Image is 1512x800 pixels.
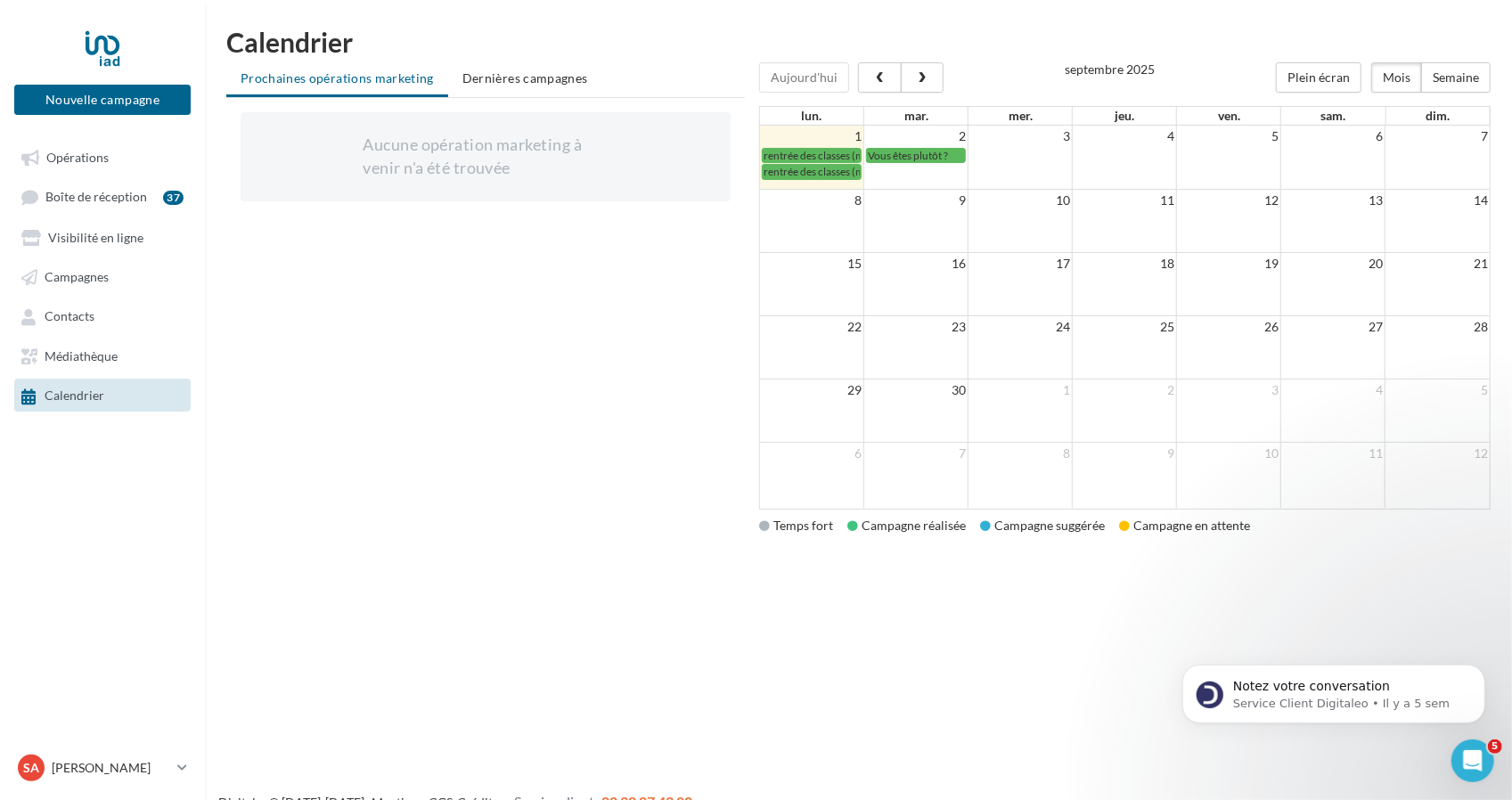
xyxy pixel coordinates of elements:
[14,85,191,115] button: Nouvelle campagne
[866,148,966,163] a: Vous êtes plutôt ?
[1119,517,1250,535] div: Campagne en attente
[864,126,968,147] td: 2
[1073,316,1177,339] td: 25
[45,269,109,284] span: Campagnes
[968,380,1073,402] td: 1
[1421,62,1491,93] button: Semaine
[864,316,968,339] td: 23
[764,149,883,162] span: rentrée des classes (mère)
[1488,739,1502,754] span: 5
[1281,126,1385,147] td: 6
[1385,316,1490,339] td: 28
[762,164,862,179] a: rentrée des classes (mère)
[1073,253,1177,275] td: 18
[48,230,143,245] span: Visibilité en ligne
[968,253,1073,275] td: 17
[760,253,864,275] td: 15
[760,107,864,125] th: lun.
[1451,739,1494,782] iframe: Intercom live chat
[1385,380,1490,402] td: 5
[1281,380,1385,402] td: 4
[1385,107,1490,125] th: dim.
[11,180,194,213] a: Boîte de réception37
[968,190,1073,212] td: 10
[1385,190,1490,212] td: 14
[23,759,39,777] span: SA
[11,221,194,253] a: Visibilité en ligne
[1177,126,1281,147] td: 5
[980,517,1105,535] div: Campagne suggérée
[1177,316,1281,339] td: 26
[45,388,104,404] span: Calendrier
[1177,253,1281,275] td: 19
[52,759,170,777] p: [PERSON_NAME]
[241,70,434,86] span: Prochaines opérations marketing
[45,348,118,363] span: Médiathèque
[11,299,194,331] a: Contacts
[45,309,94,324] span: Contacts
[1371,62,1422,93] button: Mois
[968,316,1073,339] td: 24
[1156,627,1512,752] iframe: Intercom notifications message
[760,190,864,212] td: 8
[968,107,1073,125] th: mer.
[968,126,1073,147] td: 3
[1385,443,1490,465] td: 12
[1276,62,1361,93] button: Plein écran
[864,253,968,275] td: 16
[11,379,194,411] a: Calendrier
[864,443,968,465] td: 7
[1281,107,1385,125] th: sam.
[864,380,968,402] td: 30
[864,107,968,125] th: mar.
[1177,107,1281,125] th: ven.
[764,165,883,178] span: rentrée des classes (mère)
[11,339,194,371] a: Médiathèque
[46,150,109,165] span: Opérations
[864,190,968,212] td: 9
[868,149,948,162] span: Vous êtes plutôt ?
[226,29,1491,55] h1: Calendrier
[760,126,864,147] td: 1
[163,191,184,205] div: 37
[11,260,194,292] a: Campagnes
[968,443,1073,465] td: 8
[1281,443,1385,465] td: 11
[1177,443,1281,465] td: 10
[759,62,849,93] button: Aujourd'hui
[1177,380,1281,402] td: 3
[760,443,864,465] td: 6
[1073,126,1177,147] td: 4
[1385,126,1490,147] td: 7
[363,134,608,179] div: Aucune opération marketing à venir n'a été trouvée
[11,141,194,173] a: Opérations
[760,316,864,339] td: 22
[1281,253,1385,275] td: 20
[1281,190,1385,212] td: 13
[1065,62,1155,76] h2: septembre 2025
[760,380,864,402] td: 29
[45,190,147,205] span: Boîte de réception
[759,517,833,535] div: Temps fort
[847,517,966,535] div: Campagne réalisée
[762,148,862,163] a: rentrée des classes (mère)
[1073,443,1177,465] td: 9
[14,751,191,785] a: SA [PERSON_NAME]
[1073,107,1177,125] th: jeu.
[462,70,588,86] span: Dernières campagnes
[1281,316,1385,339] td: 27
[1385,253,1490,275] td: 21
[1073,380,1177,402] td: 2
[1177,190,1281,212] td: 12
[1073,190,1177,212] td: 11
